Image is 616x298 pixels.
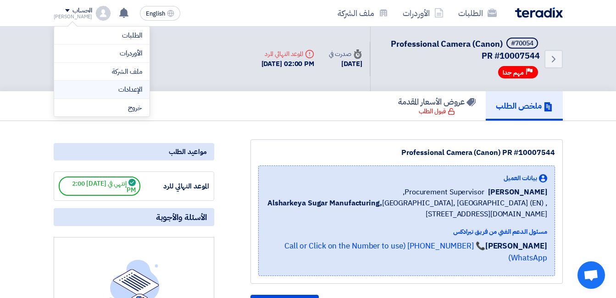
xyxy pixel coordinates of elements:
span: بيانات العميل [504,173,537,183]
div: الموعد النهائي للرد [140,181,209,192]
a: 📞 [PHONE_NUMBER] (Call or Click on the Number to use WhatsApp) [284,240,547,264]
span: English [146,11,165,17]
b: Alsharkeya Sugar Manufacturing, [267,198,382,209]
h5: ملخص الطلب [496,100,553,111]
span: Professional Camera (Canon) PR #10007544 [391,38,540,62]
div: [DATE] [329,59,362,69]
a: الأوردرات [395,2,451,24]
img: profile_test.png [96,6,111,21]
h5: Professional Camera (Canon) PR #10007544 [382,38,540,61]
div: Professional Camera (Canon) PR #10007544 [258,147,555,158]
h5: عروض الأسعار المقدمة [398,96,476,107]
div: [DATE] 02:00 PM [261,59,315,69]
div: [PERSON_NAME] [54,14,93,19]
a: الأوردرات [61,48,142,59]
div: مسئول الدعم الفني من فريق تيرادكس [266,227,547,237]
img: Teradix logo [515,7,563,18]
div: الموعد النهائي للرد [261,49,315,59]
a: ملخص الطلب [486,91,563,121]
span: [PERSON_NAME] [488,187,547,198]
a: ملف الشركة [61,66,142,77]
span: الأسئلة والأجوبة [156,212,207,222]
a: ملف الشركة [330,2,395,24]
a: الطلبات [451,2,504,24]
span: Procurement Supervisor, [403,187,484,198]
div: صدرت في [329,49,362,59]
strong: [PERSON_NAME] [485,240,547,252]
div: قبول الطلب [419,107,455,116]
a: الطلبات [61,30,142,41]
button: English [140,6,180,21]
a: الإعدادات [61,84,142,95]
span: مهم جدا [503,68,524,77]
div: #70054 [511,40,533,47]
a: Open chat [577,261,605,289]
span: [GEOGRAPHIC_DATA], [GEOGRAPHIC_DATA] (EN) ,[STREET_ADDRESS][DOMAIN_NAME] [266,198,547,220]
span: إنتهي في [DATE] 2:00 PM [59,177,140,196]
a: عروض الأسعار المقدمة قبول الطلب [388,91,486,121]
li: خروج [54,99,150,117]
div: مواعيد الطلب [54,143,214,160]
div: الحساب [72,7,92,15]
